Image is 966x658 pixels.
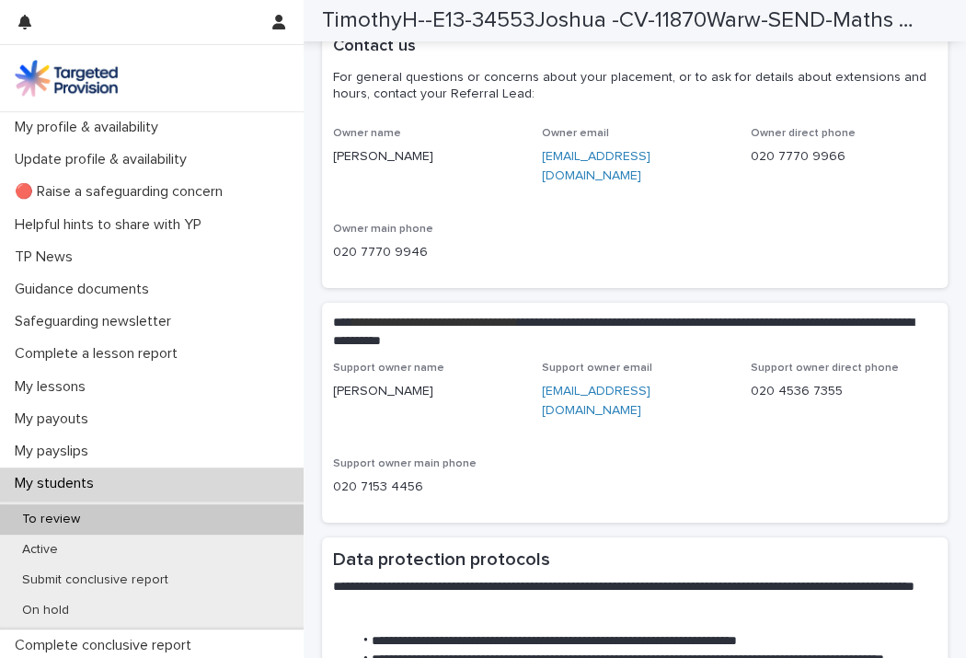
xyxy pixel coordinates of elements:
p: [PERSON_NAME] [333,147,520,167]
span: Owner name [333,128,401,139]
span: Support owner direct phone [750,363,898,374]
p: Submit conclusive report [7,572,183,588]
p: [PERSON_NAME] [333,382,520,401]
p: Helpful hints to share with YP [7,216,216,234]
p: Complete conclusive report [7,637,206,654]
p: To review [7,512,95,527]
img: M5nRWzHhSzIhMunXDL62 [15,60,118,97]
span: Support owner name [333,363,444,374]
span: Support owner email [542,363,652,374]
p: 🔴 Raise a safeguarding concern [7,183,237,201]
h2: Data protection protocols [333,548,937,571]
p: Complete a lesson report [7,345,192,363]
p: 020 4536 7355 [750,382,937,401]
p: Active [7,542,73,558]
p: My payslips [7,443,103,460]
a: [EMAIL_ADDRESS][DOMAIN_NAME] [542,150,650,182]
h2: Contact us [333,37,416,57]
p: On hold [7,603,84,618]
p: 020 7770 9946 [333,243,520,262]
span: Support owner main phone [333,458,477,469]
a: [EMAIL_ADDRESS][DOMAIN_NAME] [542,385,650,417]
p: 020 7770 9966 [750,147,937,167]
h2: TimothyH--E13-34553Joshua -CV-11870Warw-SEND-Maths KS2 English KS2 Science KS2 Mentoring-16052 [322,7,926,34]
p: Safeguarding newsletter [7,313,186,330]
p: My students [7,475,109,492]
span: Owner main phone [333,224,433,235]
p: 020 7153 4456 [333,478,520,497]
span: Owner email [542,128,609,139]
p: My profile & availability [7,119,173,136]
p: Update profile & availability [7,151,201,168]
p: Guidance documents [7,281,164,298]
p: TP News [7,248,87,266]
span: Owner direct phone [750,128,855,139]
p: My lessons [7,378,100,396]
p: My payouts [7,410,103,428]
p: For general questions or concerns about your placement, or to ask for details about extensions an... [333,69,929,102]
